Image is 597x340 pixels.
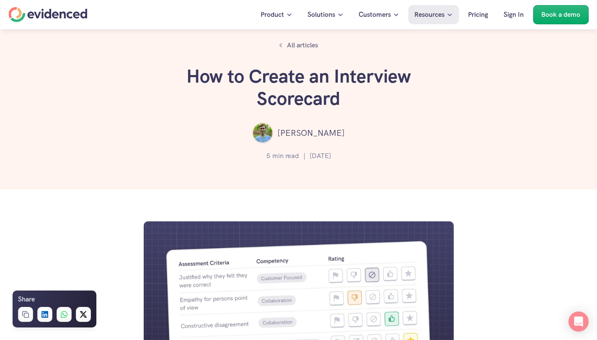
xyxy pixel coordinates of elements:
[287,40,318,51] p: All articles
[261,9,284,20] p: Product
[310,151,331,161] p: [DATE]
[414,9,445,20] p: Resources
[504,9,524,20] p: Sign In
[272,151,299,161] p: min read
[277,126,345,140] p: [PERSON_NAME]
[468,9,488,20] p: Pricing
[541,9,580,20] p: Book a demo
[266,151,270,161] p: 5
[359,9,391,20] p: Customers
[252,122,273,143] img: ""
[303,151,305,161] p: |
[569,311,589,332] div: Open Intercom Messenger
[274,38,323,53] a: All articles
[533,5,589,24] a: Book a demo
[308,9,335,20] p: Solutions
[173,65,424,110] h1: How to Create an Interview Scorecard
[8,7,87,22] a: Home
[18,294,35,305] h6: Share
[497,5,530,24] a: Sign In
[462,5,494,24] a: Pricing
